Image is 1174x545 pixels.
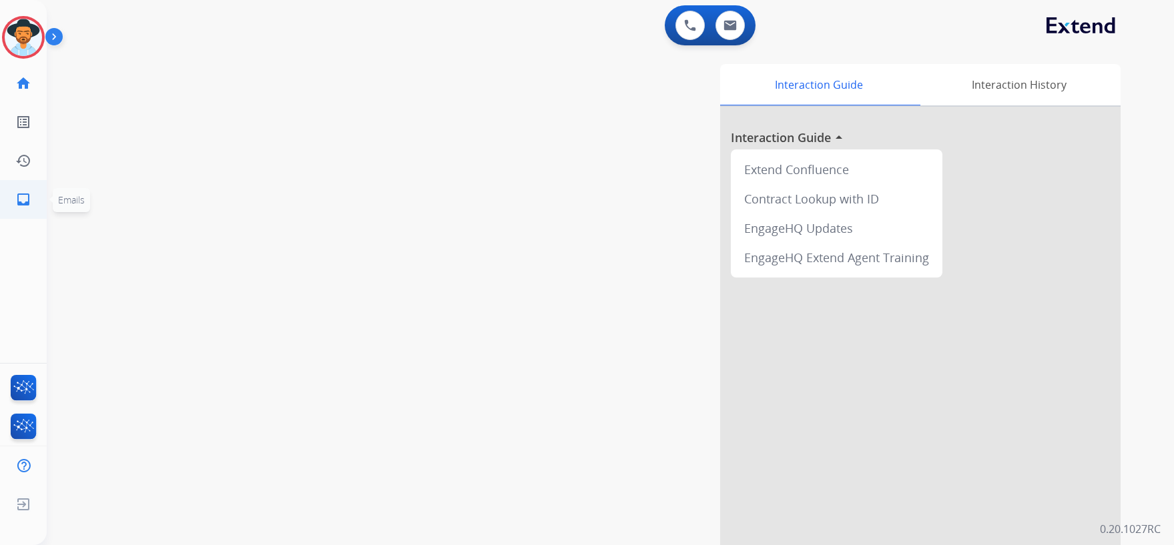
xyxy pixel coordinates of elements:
mat-icon: list_alt [15,114,31,130]
mat-icon: inbox [15,191,31,207]
p: 0.20.1027RC [1100,521,1161,537]
img: avatar [5,19,42,56]
span: Emails [58,193,85,206]
div: Contract Lookup with ID [736,184,937,213]
mat-icon: history [15,153,31,169]
div: Extend Confluence [736,155,937,184]
mat-icon: home [15,75,31,91]
div: Interaction Guide [720,64,917,105]
div: Interaction History [917,64,1121,105]
div: EngageHQ Extend Agent Training [736,243,937,272]
div: EngageHQ Updates [736,213,937,243]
